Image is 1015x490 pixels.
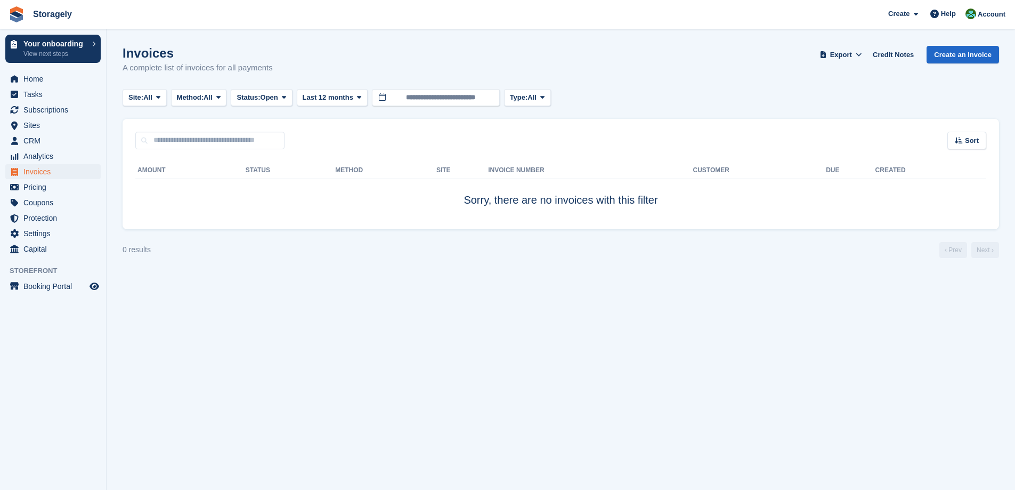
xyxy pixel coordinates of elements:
a: menu [5,226,101,241]
a: Preview store [88,280,101,293]
span: Site: [128,92,143,103]
span: Protection [23,211,87,226]
span: Sites [23,118,87,133]
span: Tasks [23,87,87,102]
span: Invoices [23,164,87,179]
button: Status: Open [231,89,292,107]
a: menu [5,180,101,195]
span: Subscriptions [23,102,87,117]
a: menu [5,211,101,226]
span: Pricing [23,180,87,195]
a: Credit Notes [868,46,918,63]
img: stora-icon-8386f47178a22dfd0bd8f6a31ec36ba5ce8667c1dd55bd0f319d3a0aa187defe.svg [9,6,25,22]
span: All [204,92,213,103]
a: menu [5,102,101,117]
h1: Invoices [123,46,273,60]
a: Storagely [29,5,76,23]
span: Status: [237,92,260,103]
th: Site [436,162,488,179]
a: menu [5,118,101,133]
button: Export [817,46,864,63]
a: menu [5,133,101,148]
a: menu [5,149,101,164]
th: Due [826,162,875,179]
a: Next [971,242,999,258]
span: Analytics [23,149,87,164]
span: Type: [510,92,528,103]
span: Sorry, there are no invoices with this filter [464,194,657,206]
a: Create an Invoice [927,46,999,63]
div: 0 results [123,244,151,255]
th: Method [335,162,436,179]
a: Your onboarding View next steps [5,35,101,63]
span: Method: [177,92,204,103]
nav: Page [937,242,1001,258]
span: All [143,92,152,103]
p: View next steps [23,49,87,59]
button: Site: All [123,89,167,107]
span: Help [941,9,956,19]
img: Notifications [965,9,976,19]
th: Customer [693,162,826,179]
a: Previous [939,242,967,258]
span: Settings [23,226,87,241]
span: Home [23,71,87,86]
span: Export [830,50,852,60]
span: Sort [965,135,979,146]
span: Booking Portal [23,279,87,294]
a: menu [5,195,101,210]
th: Amount [135,162,246,179]
button: Method: All [171,89,227,107]
a: menu [5,71,101,86]
th: Created [875,162,986,179]
span: Coupons [23,195,87,210]
span: Capital [23,242,87,256]
th: Status [246,162,336,179]
span: Open [261,92,278,103]
p: A complete list of invoices for all payments [123,62,273,74]
span: Last 12 months [303,92,353,103]
th: Invoice Number [488,162,693,179]
span: Account [978,9,1005,20]
span: Storefront [10,266,106,276]
span: Create [888,9,910,19]
button: Type: All [504,89,551,107]
span: CRM [23,133,87,148]
a: menu [5,87,101,102]
a: menu [5,164,101,179]
span: All [527,92,537,103]
button: Last 12 months [297,89,368,107]
p: Your onboarding [23,40,87,47]
a: menu [5,279,101,294]
a: menu [5,242,101,256]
